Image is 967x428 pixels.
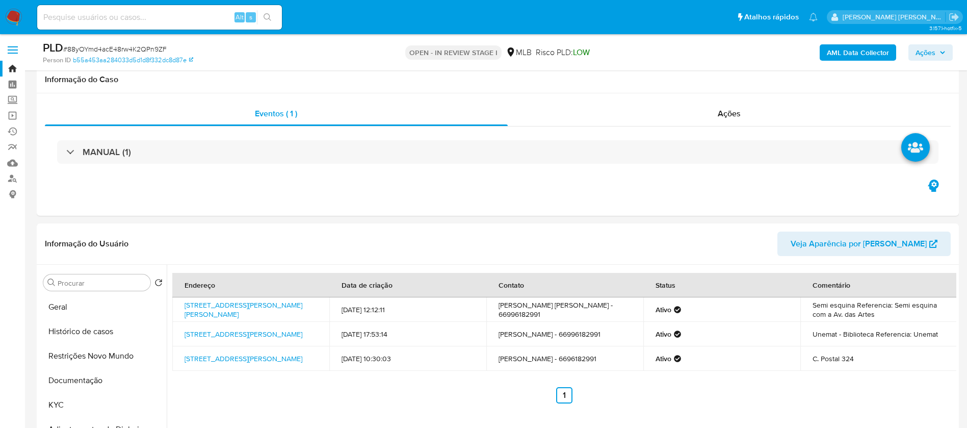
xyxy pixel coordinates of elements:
[43,39,63,56] b: PLD
[185,354,302,364] a: [STREET_ADDRESS][PERSON_NAME]
[791,232,927,256] span: Veja Aparência por [PERSON_NAME]
[573,46,590,58] span: LOW
[405,45,502,60] p: OPEN - IN REVIEW STAGE I
[486,273,643,297] th: Contato
[45,239,128,249] h1: Informação do Usuário
[908,44,953,61] button: Ações
[172,387,956,404] nav: Paginación
[45,74,951,85] h1: Informação do Caso
[718,108,741,119] span: Ações
[39,393,167,417] button: KYC
[949,12,959,22] a: Sair
[809,13,818,21] a: Notificações
[39,295,167,319] button: Geral
[249,12,252,22] span: s
[329,322,486,346] td: [DATE] 17:53:14
[236,12,244,22] span: Alt
[916,44,935,61] span: Ações
[843,12,946,22] p: renata.fdelgado@mercadopago.com.br
[172,273,329,297] th: Endereço
[656,354,671,363] strong: Ativo
[800,273,957,297] th: Comentário
[827,44,889,61] b: AML Data Collector
[47,279,56,287] button: Procurar
[744,12,799,22] span: Atalhos rápidos
[39,319,167,344] button: Histórico de casos
[656,305,671,314] strong: Ativo
[777,232,951,256] button: Veja Aparência por [PERSON_NAME]
[536,47,590,58] span: Risco PLD:
[63,44,167,54] span: # 88yOYmd4acE48rw4K2QPn9ZF
[185,300,302,319] a: [STREET_ADDRESS][PERSON_NAME][PERSON_NAME]
[57,140,938,164] div: MANUAL (1)
[73,56,193,65] a: b55a453aa284033d5d1d8f332dc8d87e
[154,279,163,290] button: Retornar ao pedido padrão
[329,297,486,322] td: [DATE] 12:12:11
[329,346,486,371] td: [DATE] 10:30:03
[486,346,643,371] td: [PERSON_NAME] - 6696182991
[83,146,131,158] h3: MANUAL (1)
[656,330,671,339] strong: Ativo
[506,47,532,58] div: MLB
[800,297,957,322] td: Semi esquina Referencia: Semi esquina com a Av. das Artes
[329,273,486,297] th: Data de criação
[820,44,896,61] button: AML Data Collector
[43,56,71,65] b: Person ID
[556,387,572,404] a: Ir a la página 1
[185,329,302,339] a: [STREET_ADDRESS][PERSON_NAME]
[800,346,957,371] td: C. Postal 324
[39,368,167,393] button: Documentação
[643,273,800,297] th: Status
[255,108,297,119] span: Eventos ( 1 )
[486,322,643,346] td: [PERSON_NAME] - 66996182991
[39,344,167,368] button: Restrições Novo Mundo
[257,10,278,24] button: search-icon
[58,279,146,288] input: Procurar
[486,297,643,322] td: [PERSON_NAME] [PERSON_NAME] - 66996182991
[37,11,282,24] input: Pesquise usuários ou casos...
[800,322,957,346] td: Unemat - Biblioteca Referencia: Unemat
